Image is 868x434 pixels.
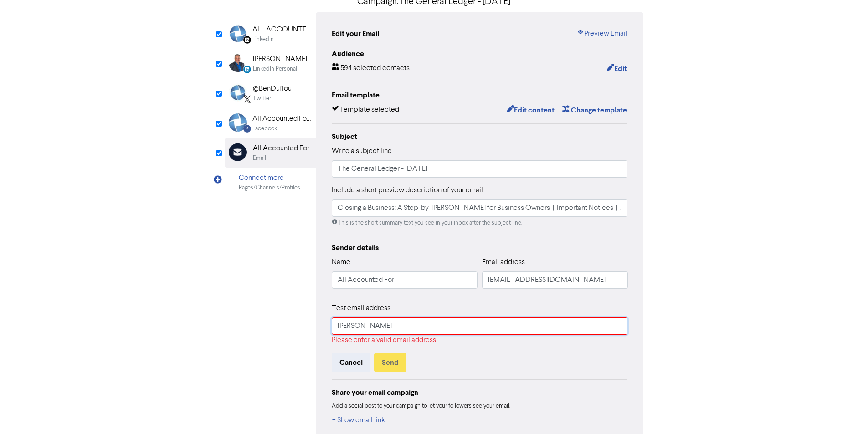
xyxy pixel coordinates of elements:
div: Share your email campaign [332,387,628,398]
label: Email address [482,257,525,268]
div: Pages/Channels/Profiles [239,184,300,192]
div: Twitter [253,94,271,103]
div: Email template [332,90,628,101]
div: Audience [332,48,628,59]
button: Edit content [506,104,555,116]
div: Template selected [332,104,399,116]
div: All Accounted For Limited [252,113,311,124]
button: Send [374,353,406,372]
img: Twitter [229,83,247,102]
button: + Show email link [332,414,385,426]
label: Include a short preview description of your email [332,185,483,196]
div: ALL ACCOUNTED FOR LTD [252,24,311,35]
div: Facebook All Accounted For LimitedFacebook [225,108,316,138]
div: [PERSON_NAME] [253,54,307,65]
div: All Accounted ForEmail [225,138,316,168]
img: LinkedinPersonal [229,54,247,72]
div: Please enter a valid email address [332,335,628,346]
div: 594 selected contacts [332,63,410,75]
div: LinkedIn [252,35,274,44]
button: Cancel [332,353,370,372]
button: Change template [562,104,627,116]
div: This is the short summary text you see in your inbox after the subject line. [332,219,628,227]
button: Edit [606,63,627,75]
label: Test email address [332,303,390,314]
img: Facebook [229,113,247,132]
iframe: Chat Widget [822,390,868,434]
img: Linkedin [229,24,247,42]
div: LinkedIn Personal [253,65,297,73]
div: LinkedinPersonal [PERSON_NAME]LinkedIn Personal [225,49,316,78]
div: Subject [332,131,628,142]
div: Facebook [252,124,277,133]
div: All Accounted For [253,143,309,154]
a: Preview Email [577,28,627,39]
label: Write a subject line [332,146,392,157]
div: Sender details [332,242,628,253]
label: Name [332,257,350,268]
div: Connect morePages/Channels/Profiles [225,168,316,197]
div: Email [253,154,266,163]
div: Add a social post to your campaign to let your followers see your email. [332,402,628,411]
div: Connect more [239,173,300,184]
div: @BenDuflou [253,83,292,94]
div: Twitter@BenDuflouTwitter [225,78,316,108]
div: Linkedin ALL ACCOUNTED FOR LTDLinkedIn [225,19,316,49]
div: Edit your Email [332,28,379,39]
